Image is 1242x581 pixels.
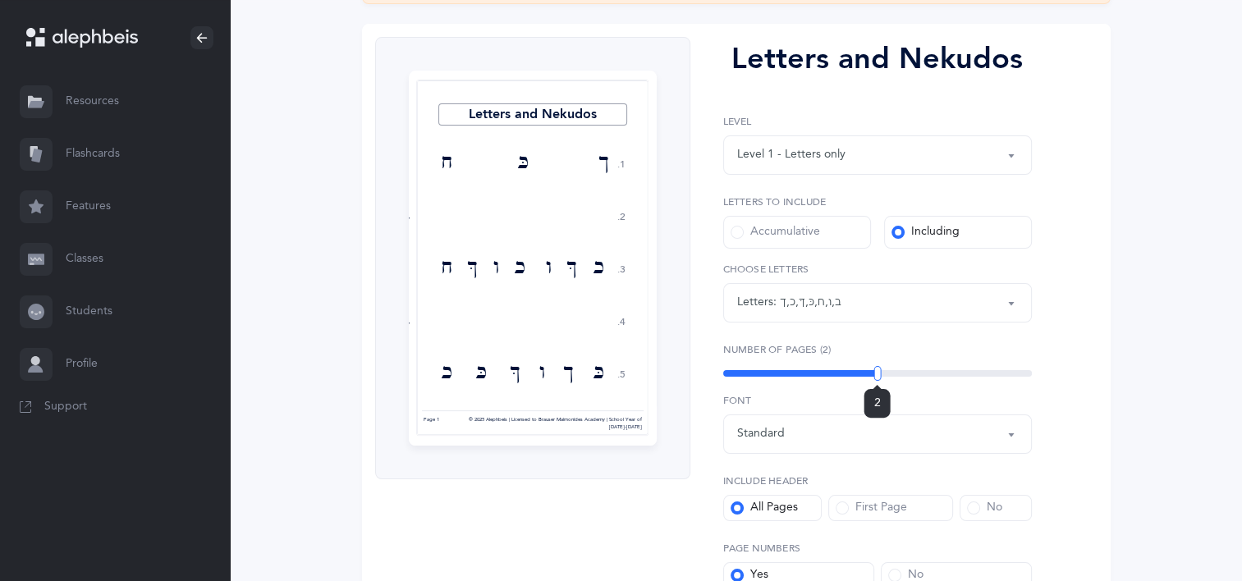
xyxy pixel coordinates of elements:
[723,414,1032,454] button: Standard
[737,146,846,163] div: Level 1 - Letters only
[723,135,1032,175] button: Level 1 - Letters only
[836,500,907,516] div: First Page
[723,114,1032,129] label: Level
[1160,499,1222,561] iframe: Drift Widget Chat Controller
[967,500,1002,516] div: No
[731,224,820,240] div: Accumulative
[723,37,1032,81] div: Letters and Nekudos
[737,425,785,442] div: Standard
[723,194,1032,209] label: Letters to include
[780,294,841,311] div: ב , ו , ח , כּ , ךּ , כ , ך
[723,283,1032,323] button: ב, ו, ח, כּ, ךּ, כ, ך
[737,294,780,311] div: Letters:
[731,500,798,516] div: All Pages
[44,399,87,415] span: Support
[723,541,1032,556] label: Page Numbers
[723,393,1032,408] label: Font
[891,224,960,240] div: Including
[874,396,881,409] span: 2
[723,262,1032,277] label: Choose letters
[723,342,1032,357] label: Number of Pages (2)
[723,473,1032,488] label: Include Header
